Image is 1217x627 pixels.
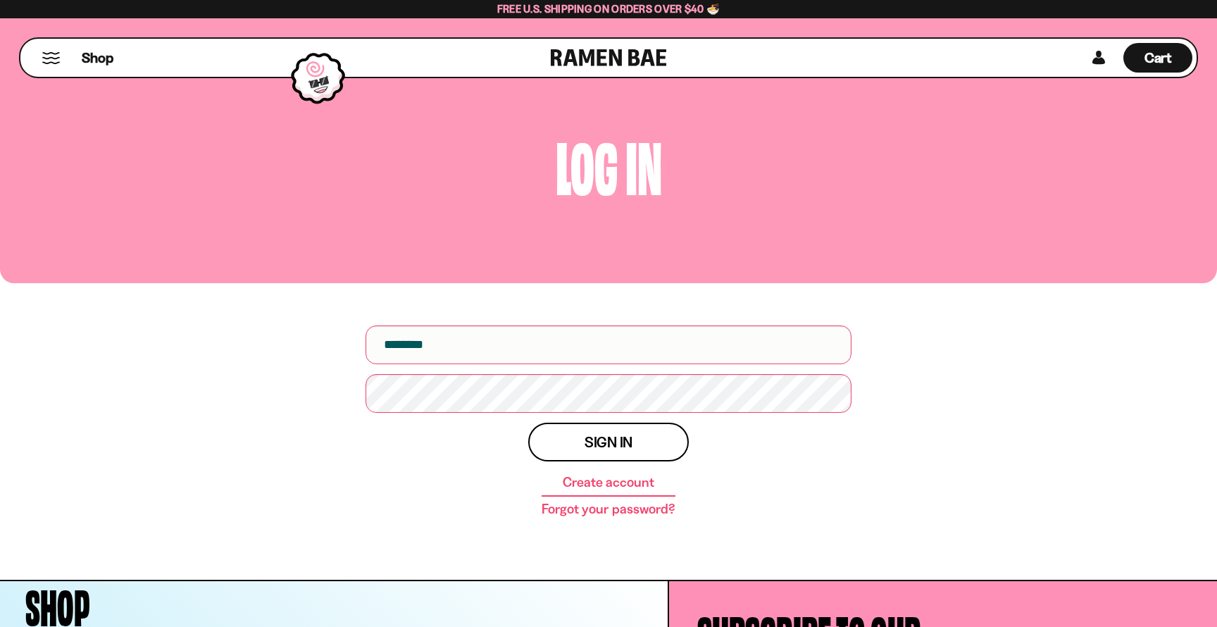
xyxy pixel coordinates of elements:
button: Sign in [528,423,689,461]
h1: Log in [11,131,1206,194]
div: Cart [1123,39,1192,77]
a: Forgot your password? [542,502,675,516]
span: Free U.S. Shipping on Orders over $40 🍜 [497,2,720,15]
a: Create account [563,476,654,490]
a: Shop [82,43,113,73]
span: Sign in [585,435,632,449]
span: Shop [82,49,113,68]
span: Cart [1144,49,1172,66]
button: Mobile Menu Trigger [42,52,61,64]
